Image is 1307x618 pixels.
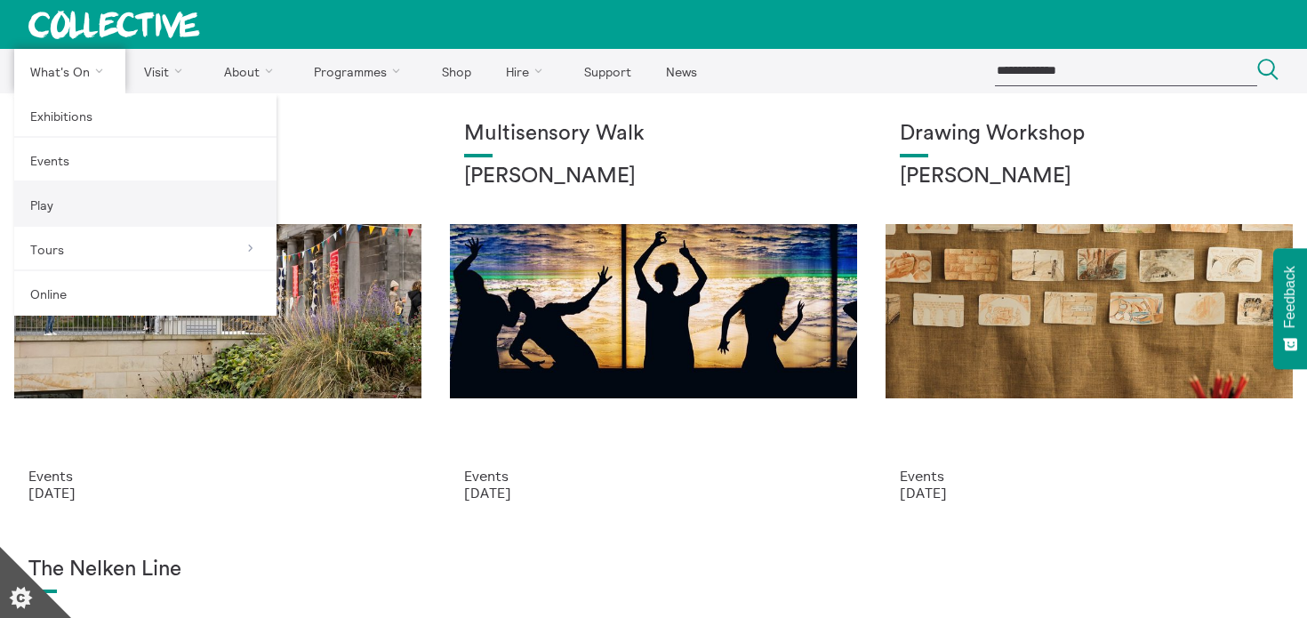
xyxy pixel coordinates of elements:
h2: [PERSON_NAME] [900,165,1279,189]
p: Events [28,468,407,484]
a: Exhibitions [14,93,277,138]
a: Museum Art Walk Multisensory Walk [PERSON_NAME] Events [DATE] [436,93,871,529]
a: News [650,49,712,93]
p: [DATE] [464,485,843,501]
a: Shop [426,49,486,93]
a: Tours [14,227,277,271]
a: Events [14,138,277,182]
h1: Multisensory Walk [464,122,843,147]
h1: Drawing Workshop [900,122,1279,147]
h1: The Nelken Line [28,558,407,582]
a: What's On [14,49,125,93]
a: Play [14,182,277,227]
p: Events [900,468,1279,484]
p: [DATE] [28,485,407,501]
a: Programmes [299,49,423,93]
p: [DATE] [900,485,1279,501]
a: Support [568,49,646,93]
button: Feedback - Show survey [1273,248,1307,369]
a: Hire [491,49,565,93]
a: Annie Lord Drawing Workshop [PERSON_NAME] Events [DATE] [871,93,1307,529]
p: Events [464,468,843,484]
a: Visit [129,49,205,93]
h2: [PERSON_NAME] [464,165,843,189]
a: Online [14,271,277,316]
span: Feedback [1282,266,1298,328]
a: About [208,49,295,93]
